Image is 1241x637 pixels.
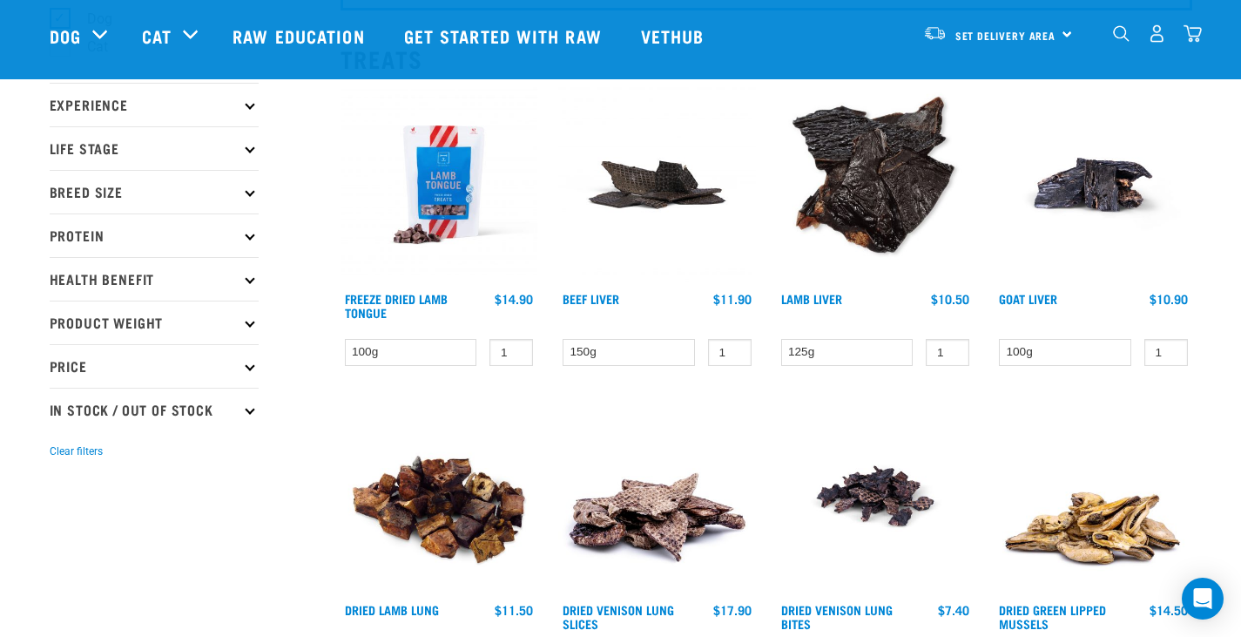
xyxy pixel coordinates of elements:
[495,292,533,306] div: $14.90
[1182,578,1224,620] div: Open Intercom Messenger
[999,607,1106,627] a: Dried Green Lipped Mussels
[995,86,1192,284] img: Goat Liver
[50,301,259,344] p: Product Weight
[558,86,756,284] img: Beef Liver
[1148,24,1166,43] img: user.png
[1150,292,1188,306] div: $10.90
[50,170,259,213] p: Breed Size
[50,83,259,126] p: Experience
[215,1,386,71] a: Raw Education
[777,86,975,284] img: Beef Liver and Lamb Liver Treats
[781,607,893,627] a: Dried Venison Lung Bites
[50,23,81,49] a: Dog
[558,397,756,595] img: 1304 Venison Lung Slices 01
[345,295,448,315] a: Freeze Dried Lamb Tongue
[341,86,538,284] img: RE Product Shoot 2023 Nov8575
[1144,339,1188,366] input: 1
[50,388,259,431] p: In Stock / Out Of Stock
[624,1,726,71] a: Vethub
[341,397,538,595] img: Pile Of Dried Lamb Lungs For Pets
[142,23,172,49] a: Cat
[345,607,439,613] a: Dried Lamb Lung
[713,603,752,617] div: $17.90
[923,25,947,41] img: van-moving.png
[50,213,259,257] p: Protein
[1184,24,1202,43] img: home-icon@2x.png
[926,339,969,366] input: 1
[495,603,533,617] div: $11.50
[563,295,619,302] a: Beef Liver
[387,1,624,71] a: Get started with Raw
[489,339,533,366] input: 1
[50,444,103,459] button: Clear filters
[999,295,1057,302] a: Goat Liver
[777,397,975,595] img: Venison Lung Bites
[1113,25,1130,42] img: home-icon-1@2x.png
[708,339,752,366] input: 1
[50,344,259,388] p: Price
[931,292,969,306] div: $10.50
[781,295,842,302] a: Lamb Liver
[955,32,1056,38] span: Set Delivery Area
[50,126,259,170] p: Life Stage
[713,292,752,306] div: $11.90
[938,603,969,617] div: $7.40
[1150,603,1188,617] div: $14.50
[995,397,1192,595] img: 1306 Freeze Dried Mussels 01
[563,607,674,627] a: Dried Venison Lung Slices
[50,257,259,301] p: Health Benefit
